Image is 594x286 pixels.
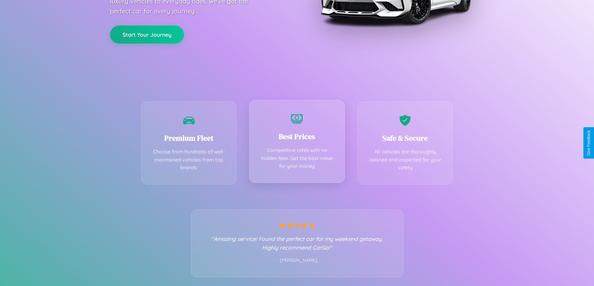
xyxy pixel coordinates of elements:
p: All vehicles are thoroughly cleaned and inspected for your safety [367,148,443,172]
button: Start Your Journey [110,26,184,44]
h3: Best Prices [259,131,335,142]
h3: Safe & Secure [367,133,443,143]
p: "Amazing service! Found the perfect car for my weekend getaway. Highly recommend CarGo!" [204,234,391,252]
p: - [PERSON_NAME] [204,256,391,265]
p: Competitive rates with no hidden fees. Get the best value for your money [259,146,335,170]
div: Give Feedback [587,130,591,156]
h3: Premium Fleet [151,133,227,143]
p: Choose from hundreds of well-maintained vehicles from top brands [151,148,227,172]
